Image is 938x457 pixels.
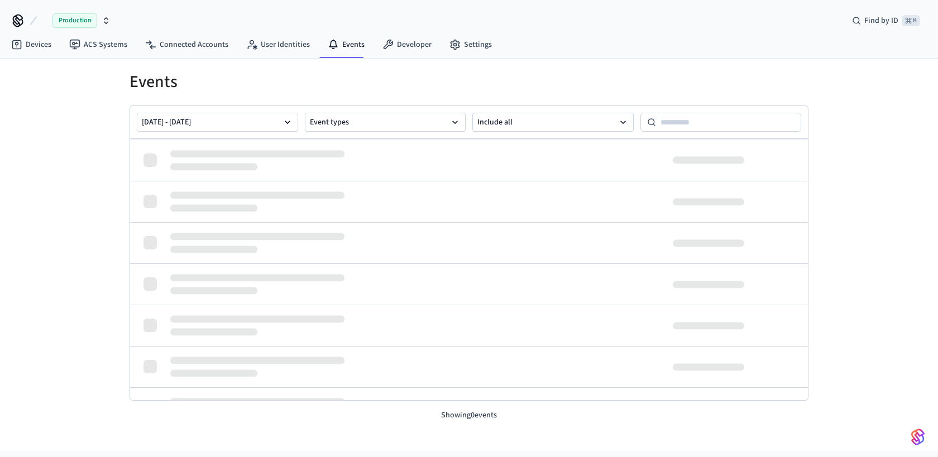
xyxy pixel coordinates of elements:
p: Showing 0 events [130,410,808,421]
button: [DATE] - [DATE] [137,113,298,132]
button: Include all [472,113,634,132]
span: Find by ID [864,15,898,26]
span: Production [52,13,97,28]
a: ACS Systems [60,35,136,55]
a: User Identities [237,35,319,55]
a: Developer [374,35,441,55]
img: SeamLogoGradient.69752ec5.svg [911,428,925,446]
button: Event types [305,113,466,132]
h1: Events [130,72,808,92]
a: Events [319,35,374,55]
div: Find by ID⌘ K [843,11,929,31]
a: Settings [441,35,501,55]
a: Connected Accounts [136,35,237,55]
span: ⌘ K [902,15,920,26]
a: Devices [2,35,60,55]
